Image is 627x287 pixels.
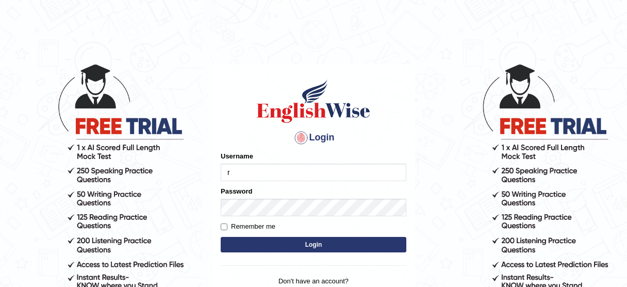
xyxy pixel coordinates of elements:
[221,186,252,196] label: Password
[255,78,372,124] img: Logo of English Wise sign in for intelligent practice with AI
[221,221,275,232] label: Remember me
[221,237,406,252] button: Login
[221,224,227,230] input: Remember me
[221,151,253,161] label: Username
[221,130,406,146] h4: Login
